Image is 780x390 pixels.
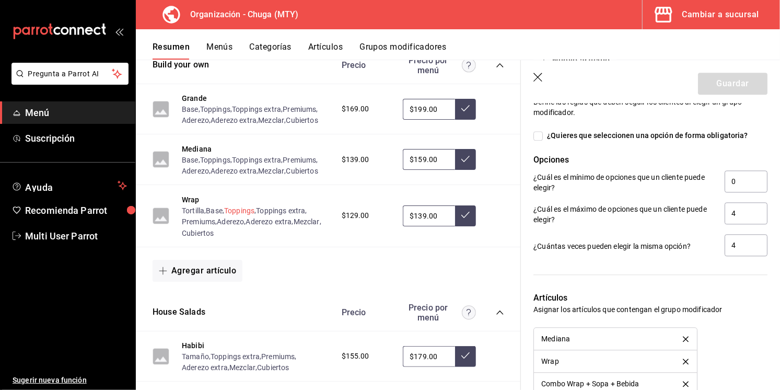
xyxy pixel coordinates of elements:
[676,381,696,387] button: delete
[533,172,716,193] p: ¿Cuál es el mínimo de opciones que un cliente puede elegir?
[200,104,230,114] button: Toppings
[331,307,398,317] div: Precio
[182,8,298,21] h3: Organización - Chuga (MTY)
[533,292,767,304] p: Artículos
[182,351,209,362] button: Tamaño
[257,362,289,373] button: Cubiertos
[246,216,292,227] button: Aderezo extra
[533,304,767,315] p: Asignar los artículos que contengan el grupo modificador
[182,205,204,216] button: Tortilla
[294,216,320,227] button: Mezclar
[403,99,455,120] input: Sin ajuste
[403,55,476,75] div: Precio por menú
[403,303,476,323] div: Precio por menú
[182,166,209,176] button: Aderezo
[115,27,123,36] button: open_drawer_menu
[403,346,455,367] input: Sin ajuste
[342,154,369,165] span: $139.00
[153,42,780,60] div: navigation tabs
[13,375,127,386] span: Sugerir nueva función
[676,359,696,364] button: delete
[403,149,455,170] input: Sin ajuste
[682,7,759,22] div: Cambiar a sucursal
[153,260,242,282] button: Agregar artículo
[541,358,559,365] div: Wrap
[182,362,228,373] button: Aderezo extra
[250,42,292,60] button: Categorías
[533,204,716,225] p: ¿Cuál es el máximo de opciones que un cliente puede elegir?
[232,155,281,165] button: Toppings extra
[533,241,716,251] p: ¿Cuántas veces pueden elegir la misma opción?
[283,104,316,114] button: Premiums
[676,336,696,342] button: delete
[25,106,127,120] span: Menú
[496,61,504,70] button: collapse-category-row
[256,205,305,216] button: Toppings extra
[153,42,190,60] button: Resumen
[182,216,215,227] button: Premiums
[286,115,318,125] button: Cubiertos
[308,42,343,60] button: Artículos
[217,216,244,227] button: Aderezo
[258,115,284,125] button: Mezclar
[211,351,260,362] button: Toppings extra
[359,42,446,60] button: Grupos modificadores
[25,229,127,243] span: Multi User Parrot
[533,97,767,118] p: Define las reglas que deben seguir los clientes al elegir un grupo modificador.
[7,76,129,87] a: Pregunta a Parrot AI
[206,205,223,216] button: Base
[543,130,748,141] span: ¿Quieres que seleccionen una opción de forma obligatoria?
[229,362,255,373] button: Mezclar
[182,144,212,154] button: Mediana
[342,351,369,362] span: $155.00
[11,63,129,85] button: Pregunta a Parrot AI
[533,154,767,166] p: Opciones
[182,155,199,165] button: Base
[182,154,331,177] div: , , , , , , ,
[182,205,331,238] div: , , , , , , , ,
[182,340,204,351] button: Habibi
[182,194,200,205] button: Wrap
[153,306,205,318] button: House Salads
[232,104,281,114] button: Toppings extra
[182,104,331,126] div: , , , , , , ,
[25,179,113,192] span: Ayuda
[182,228,214,238] button: Cubiertos
[258,166,284,176] button: Mezclar
[182,351,331,373] div: , , , , ,
[331,60,398,70] div: Precio
[211,166,257,176] button: Aderezo extra
[182,93,207,104] button: Grande
[206,42,232,60] button: Menús
[28,68,112,79] span: Pregunta a Parrot AI
[541,335,570,342] div: Mediana
[25,131,127,145] span: Suscripción
[211,115,257,125] button: Aderezo extra
[200,155,230,165] button: Toppings
[403,205,455,226] input: Sin ajuste
[25,203,127,217] span: Recomienda Parrot
[182,104,199,114] button: Base
[283,155,316,165] button: Premiums
[496,308,504,317] button: collapse-category-row
[153,59,209,71] button: Build your own
[182,115,209,125] button: Aderezo
[342,104,369,114] span: $169.00
[342,210,369,221] span: $129.00
[261,351,295,362] button: Premiums
[224,205,254,216] button: Toppings
[286,166,318,176] button: Cubiertos
[541,380,639,387] div: Combo Wrap + Sopa + Bebida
